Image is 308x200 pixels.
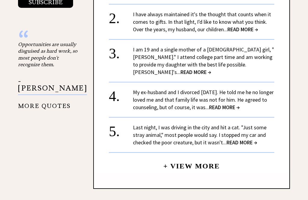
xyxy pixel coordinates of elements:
[109,88,133,100] div: 4.
[133,46,274,75] a: I am 19 and a single mother of a [DEMOGRAPHIC_DATA] girl, "[PERSON_NAME]." I attend college part ...
[18,41,78,68] div: Opportunities are usually disguised as hard work, so most people don't recognize them.
[109,46,133,57] div: 3.
[18,78,87,95] p: - [PERSON_NAME]
[109,11,133,22] div: 2.
[226,139,257,146] span: READ MORE →
[180,69,211,75] span: READ MORE →
[18,98,71,109] a: MORE QUOTES
[227,26,258,33] span: READ MORE →
[209,104,240,111] span: READ MORE →
[133,124,266,146] a: Last night, I was driving in the city and hit a cat. "Just some stray animal," most people would ...
[109,124,133,135] div: 5.
[133,89,274,111] a: My ex-husband and I divorced [DATE]. He told me he no longer loved me and that family life was no...
[18,35,78,41] div: “
[133,11,271,33] a: I have always maintained it's the thought that counts when it comes to gifts. In that light, I'd ...
[163,157,220,170] a: + View More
